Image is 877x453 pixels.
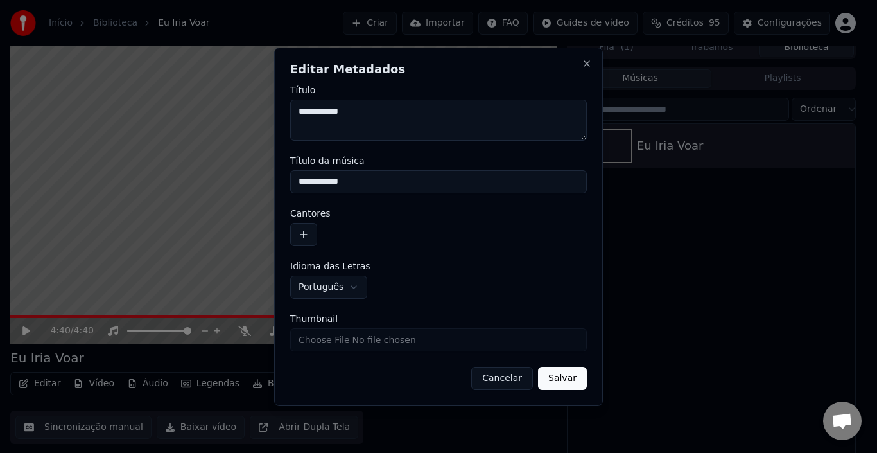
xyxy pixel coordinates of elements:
[290,156,587,165] label: Título da música
[471,367,533,390] button: Cancelar
[290,64,587,75] h2: Editar Metadados
[290,85,587,94] label: Título
[290,262,370,271] span: Idioma das Letras
[538,367,587,390] button: Salvar
[290,209,587,218] label: Cantores
[290,314,338,323] span: Thumbnail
